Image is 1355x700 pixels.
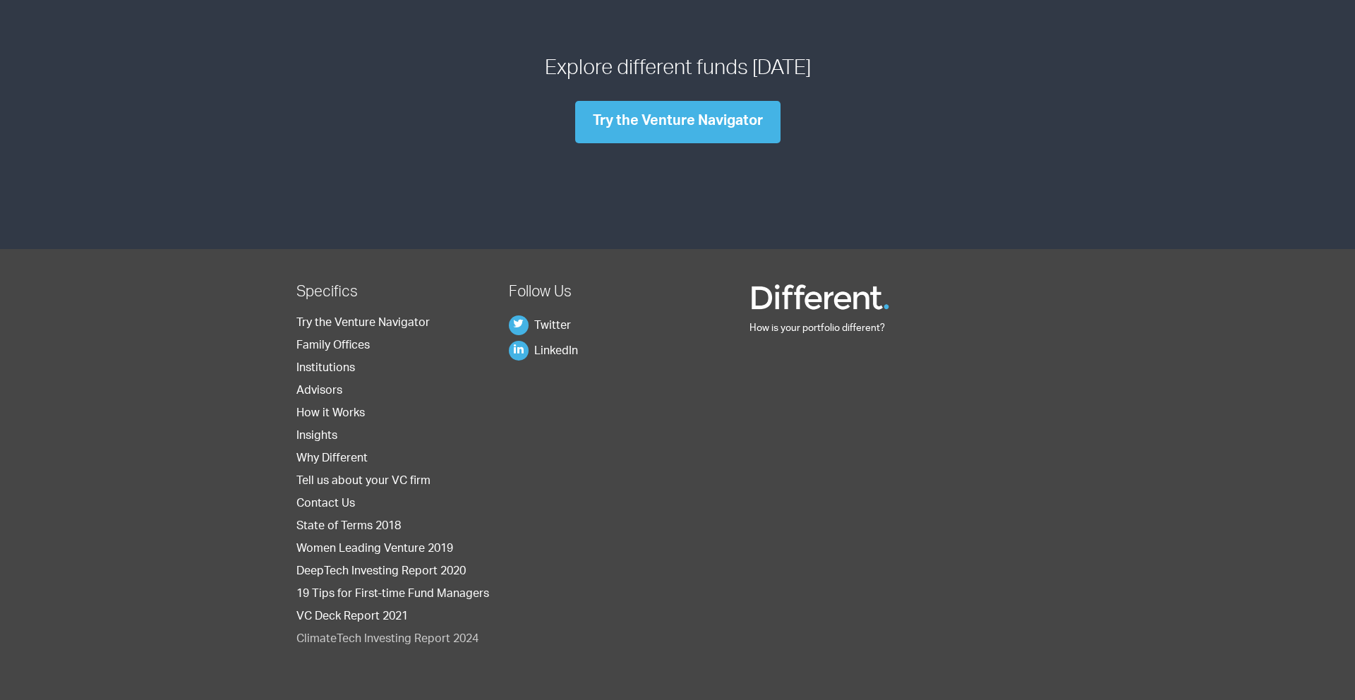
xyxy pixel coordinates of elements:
[749,320,1059,337] p: How is your portfolio different?
[296,283,495,303] h2: Specifics
[296,521,401,533] a: State of Terms 2018
[296,409,365,420] a: How it Works
[296,454,368,465] a: Why Different
[296,634,478,646] a: ClimateTech Investing Report 2024
[296,499,355,510] a: Contact Us
[296,386,342,397] a: Advisors
[296,567,466,578] a: DeepTech Investing Report 2020
[304,56,1051,84] h3: Explore different funds [DATE]
[296,431,337,442] a: Insights
[509,346,578,358] a: LinkedIn
[296,544,453,555] a: Women Leading Venture 2019
[296,476,430,488] a: Tell us about your VC firm
[509,321,571,332] a: Twitter
[575,101,781,143] a: Try the Venture Navigator
[296,341,370,352] a: Family Offices
[296,363,355,375] a: Institutions
[509,283,707,303] h2: Follow Us
[749,283,891,311] img: Different Funds
[296,318,430,330] a: Try the Venture Navigator
[296,589,489,601] a: 19 Tips for First-time Fund Managers
[296,612,408,623] a: VC Deck Report 2021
